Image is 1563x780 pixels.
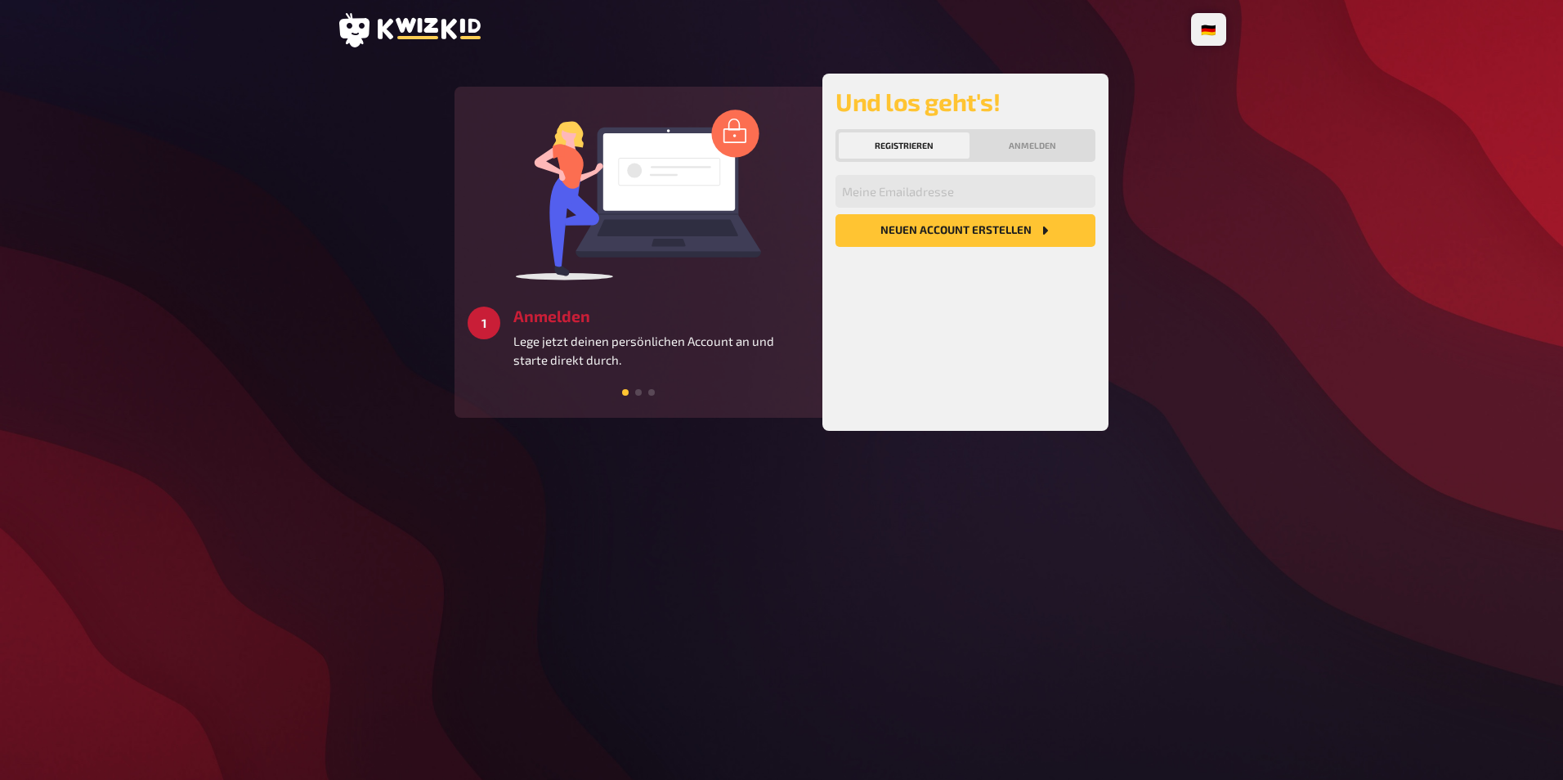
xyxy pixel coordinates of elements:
[468,307,500,339] div: 1
[835,87,1095,116] h2: Und los geht's!
[835,175,1095,208] input: Meine Emailadresse
[516,109,761,280] img: log in
[513,332,809,369] p: Lege jetzt deinen persönlichen Account an und starte direkt durch.
[835,214,1095,247] button: Neuen Account Erstellen
[1194,16,1223,43] li: 🇩🇪
[513,307,809,325] h3: Anmelden
[839,132,970,159] button: Registrieren
[973,132,1092,159] button: Anmelden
